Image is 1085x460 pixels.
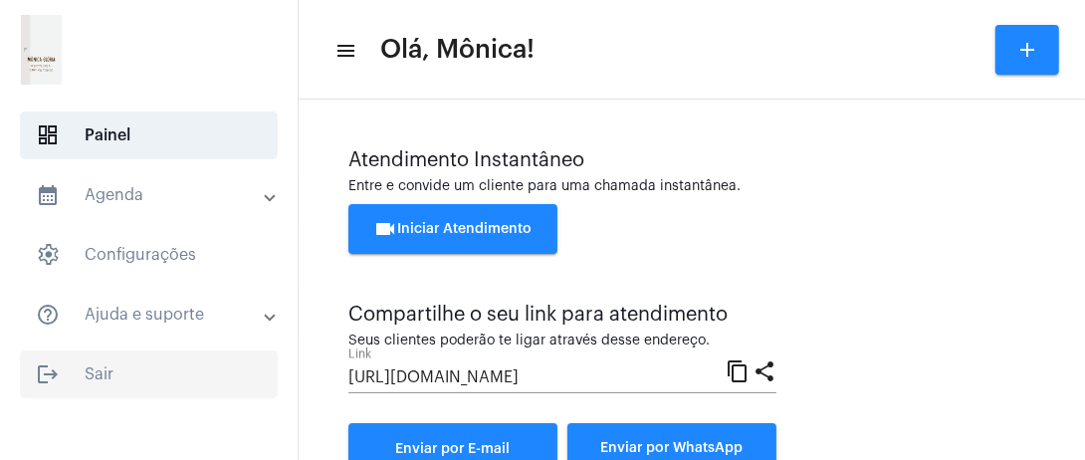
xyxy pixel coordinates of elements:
mat-icon: share [753,358,776,382]
span: Sair [20,350,278,398]
img: 21e865a3-0c32-a0ee-b1ff-d681ccd3ac4b.png [16,10,67,90]
mat-expansion-panel-header: sidenav iconAgenda [12,171,298,219]
mat-icon: sidenav icon [36,303,60,327]
div: Entre e convide um cliente para uma chamada instantânea. [348,179,1035,194]
span: sidenav icon [36,123,60,147]
mat-icon: sidenav icon [334,39,354,63]
mat-icon: content_copy [726,358,750,382]
span: Enviar por WhatsApp [601,441,744,455]
mat-panel-title: Agenda [36,183,266,207]
div: Atendimento Instantâneo [348,149,1035,171]
mat-expansion-panel-header: sidenav iconAjuda e suporte [12,291,298,339]
span: sidenav icon [36,243,60,267]
mat-icon: videocam [374,217,398,241]
div: Compartilhe o seu link para atendimento [348,304,776,326]
div: Seus clientes poderão te ligar através desse endereço. [348,334,776,348]
span: Enviar por E-mail [396,442,511,456]
mat-icon: add [1015,38,1039,62]
span: Olá, Mônica! [380,34,535,66]
mat-icon: sidenav icon [36,362,60,386]
mat-panel-title: Ajuda e suporte [36,303,266,327]
span: Iniciar Atendimento [374,222,533,236]
button: Iniciar Atendimento [348,204,557,254]
span: Configurações [20,231,278,279]
span: Painel [20,112,278,159]
mat-icon: sidenav icon [36,183,60,207]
